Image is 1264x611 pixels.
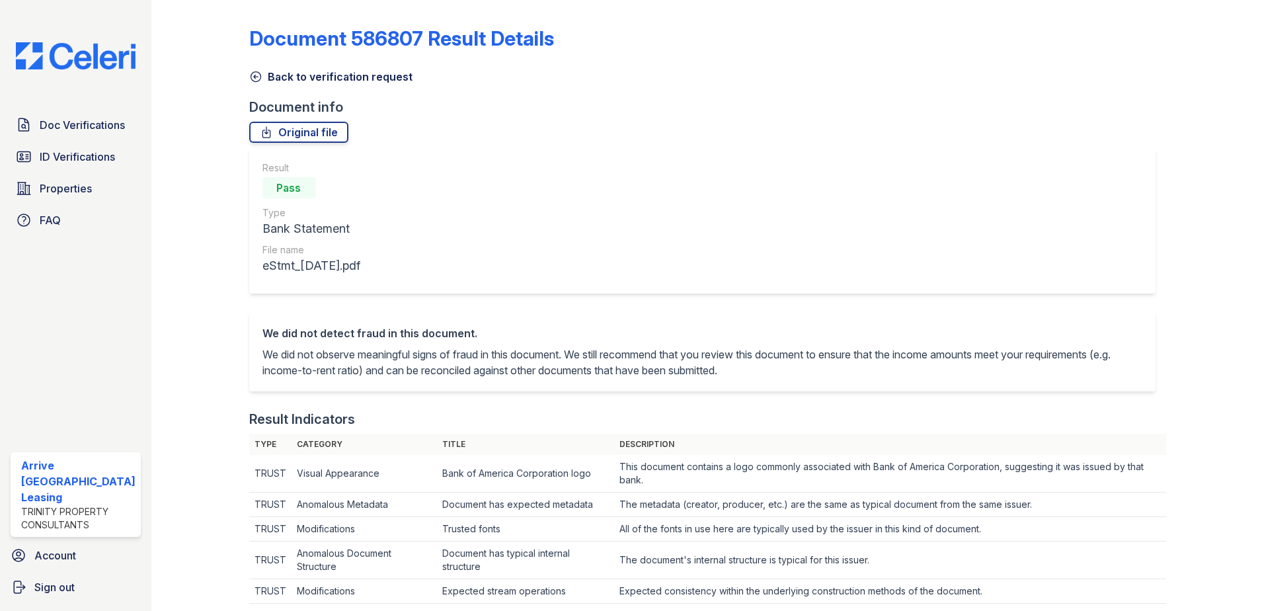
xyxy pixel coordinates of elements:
td: Expected stream operations [437,579,614,604]
th: Type [249,434,292,455]
td: TRUST [249,517,292,542]
td: TRUST [249,542,292,579]
a: ID Verifications [11,143,141,170]
a: Sign out [5,574,146,600]
div: Pass [262,177,315,198]
a: Back to verification request [249,69,413,85]
img: CE_Logo_Blue-a8612792a0a2168367f1c8372b55b34899dd931a85d93a1a3d3e32e68fde9ad4.png [5,42,146,69]
th: Category [292,434,438,455]
a: Properties [11,175,141,202]
td: Document has typical internal structure [437,542,614,579]
td: The metadata (creator, producer, etc.) are the same as typical document from the same issuer. [614,493,1166,517]
td: Document has expected metadata [437,493,614,517]
td: TRUST [249,493,292,517]
div: Result [262,161,360,175]
td: Anomalous Metadata [292,493,438,517]
td: Trusted fonts [437,517,614,542]
div: We did not detect fraud in this document. [262,325,1143,341]
span: Doc Verifications [40,117,125,133]
td: All of the fonts in use here are typically used by the issuer in this kind of document. [614,517,1166,542]
a: Original file [249,122,348,143]
p: We did not observe meaningful signs of fraud in this document. We still recommend that you review... [262,346,1143,378]
td: TRUST [249,579,292,604]
td: Anomalous Document Structure [292,542,438,579]
td: Bank of America Corporation logo [437,455,614,493]
td: Modifications [292,517,438,542]
td: Visual Appearance [292,455,438,493]
span: Sign out [34,579,75,595]
td: TRUST [249,455,292,493]
td: Expected consistency within the underlying construction methods of the document. [614,579,1166,604]
a: FAQ [11,207,141,233]
a: Doc Verifications [11,112,141,138]
div: Trinity Property Consultants [21,505,136,532]
span: Properties [40,181,92,196]
span: ID Verifications [40,149,115,165]
a: Document 586807 Result Details [249,26,554,50]
span: FAQ [40,212,61,228]
div: Type [262,206,360,220]
div: File name [262,243,360,257]
th: Description [614,434,1166,455]
td: This document contains a logo commonly associated with Bank of America Corporation, suggesting it... [614,455,1166,493]
span: Account [34,548,76,563]
th: Title [437,434,614,455]
a: Account [5,542,146,569]
td: Modifications [292,579,438,604]
div: Arrive [GEOGRAPHIC_DATA] Leasing [21,458,136,505]
div: eStmt_[DATE].pdf [262,257,360,275]
div: Document info [249,98,1167,116]
td: The document's internal structure is typical for this issuer. [614,542,1166,579]
div: Result Indicators [249,410,355,428]
div: Bank Statement [262,220,360,238]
